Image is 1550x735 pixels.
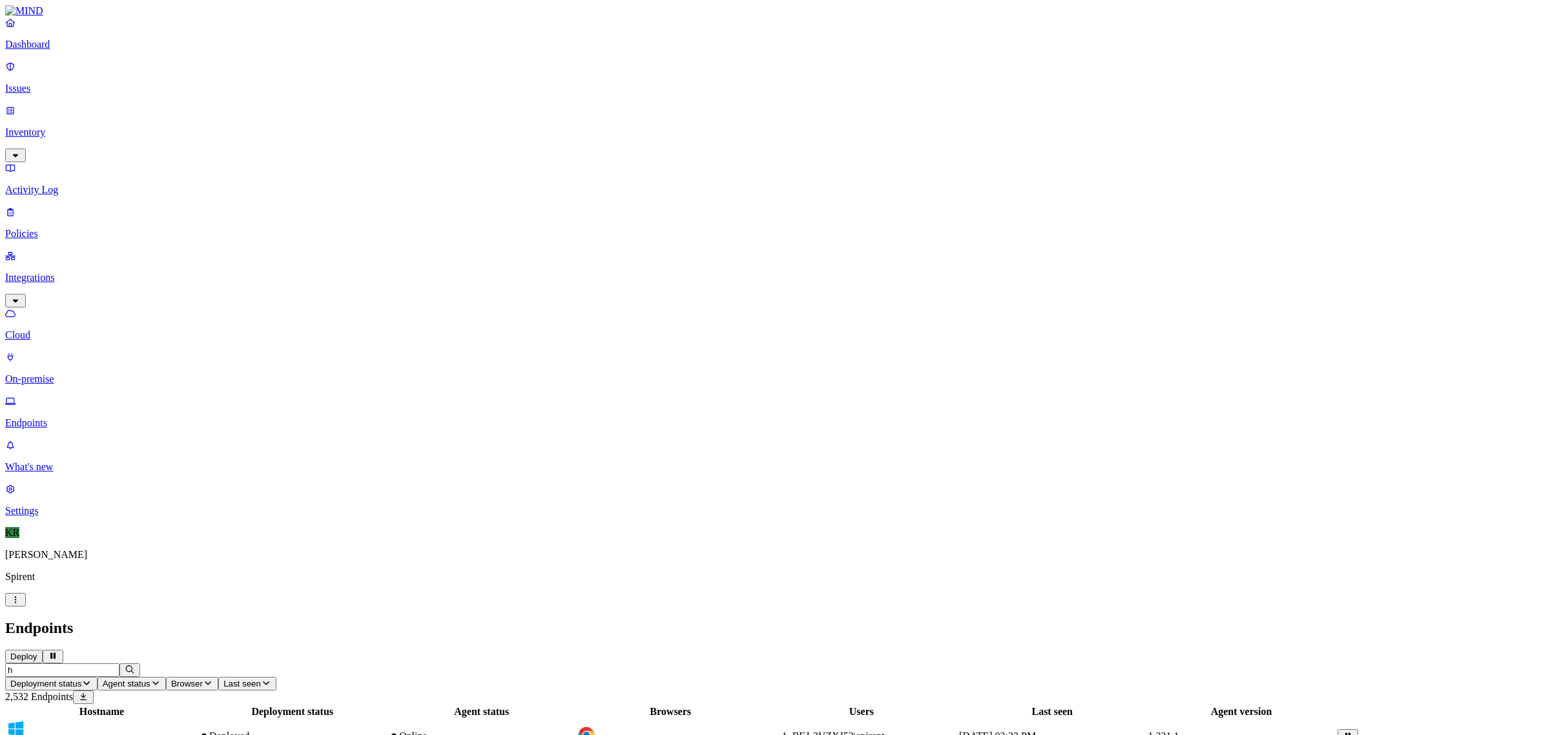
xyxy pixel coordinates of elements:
a: Settings [5,483,1545,517]
a: Activity Log [5,162,1545,196]
span: 2,532 Endpoints [5,691,73,702]
p: Dashboard [5,39,1545,50]
a: MIND [5,5,1545,17]
span: Agent status [103,679,150,688]
span: Last seen [223,679,261,688]
div: Users [767,706,956,718]
img: MIND [5,5,43,17]
p: [PERSON_NAME] [5,549,1545,561]
a: Cloud [5,307,1545,341]
p: Settings [5,505,1545,517]
span: KR [5,527,19,538]
div: Agent version [1148,706,1334,718]
a: Inventory [5,105,1545,160]
p: What's new [5,461,1545,473]
p: On-premise [5,373,1545,385]
div: Hostname [7,706,196,718]
a: Dashboard [5,17,1545,50]
h2: Endpoints [5,619,1545,637]
p: Cloud [5,329,1545,341]
p: Spirent [5,571,1545,583]
a: What's new [5,439,1545,473]
div: Last seen [959,706,1145,718]
a: On-premise [5,351,1545,385]
span: Browser [171,679,203,688]
p: Issues [5,83,1545,94]
a: Policies [5,206,1545,240]
p: Policies [5,228,1545,240]
input: Search [5,663,119,677]
span: Deployment status [10,679,81,688]
div: Agent status [389,706,575,718]
a: Issues [5,61,1545,94]
button: Deploy [5,650,43,663]
p: Integrations [5,272,1545,284]
a: Integrations [5,250,1545,305]
p: Endpoints [5,417,1545,429]
p: Inventory [5,127,1545,138]
p: Activity Log [5,184,1545,196]
div: Browsers [577,706,764,718]
a: Endpoints [5,395,1545,429]
div: Deployment status [199,706,386,718]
